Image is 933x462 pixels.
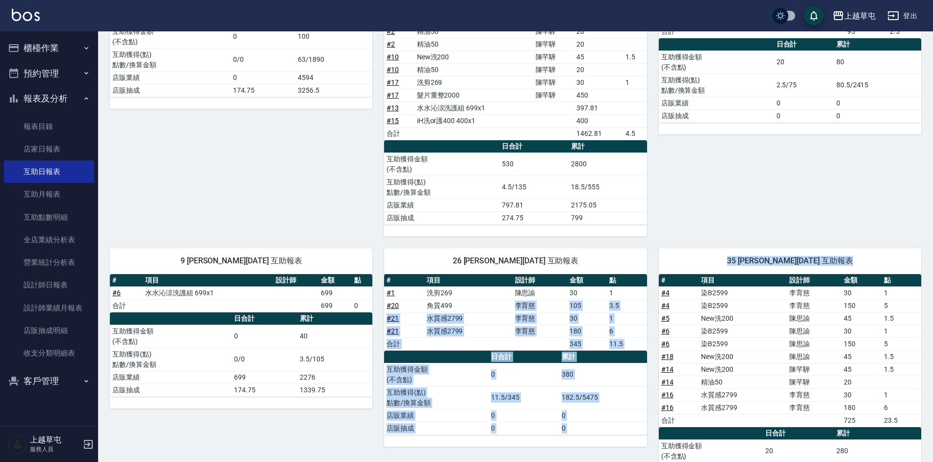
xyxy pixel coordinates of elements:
a: #15 [387,117,399,125]
td: 80.5/2415 [834,74,921,97]
td: 陳思諭 [787,337,841,350]
button: 登出 [883,7,921,25]
td: 陳芊驊 [787,363,841,376]
td: 李育慈 [513,312,567,325]
td: 染B2599 [699,337,787,350]
td: 合計 [110,299,143,312]
td: iH洗or護400 400x1 [415,114,533,127]
td: 180 [567,325,607,337]
td: 髮片重整2000 [415,89,533,102]
td: 0 [231,71,295,84]
table: a dense table [384,351,647,435]
a: #21 [387,327,399,335]
td: 40 [297,325,373,348]
td: 400 [574,114,623,127]
th: 日合計 [774,38,834,51]
td: 23.5 [881,414,921,427]
a: #18 [661,353,674,360]
td: 150 [841,337,881,350]
p: 服務人員 [30,445,80,454]
a: #10 [387,66,399,74]
td: 63/1890 [295,48,372,71]
td: 0/0 [231,48,295,71]
th: 日合計 [763,427,833,440]
td: 角質499 [424,299,513,312]
button: 上越草屯 [829,6,880,26]
table: a dense table [659,274,921,427]
th: # [659,274,699,287]
td: 精油50 [415,38,533,51]
td: 水水沁涼洗護組 699x1 [143,286,273,299]
td: 陳芊驊 [533,63,574,76]
th: 金額 [567,274,607,287]
td: 0 [231,25,295,48]
td: 6 [881,401,921,414]
td: 30 [567,286,607,299]
button: 報表及分析 [4,86,94,111]
img: Person [8,435,27,454]
td: 陳思諭 [787,312,841,325]
td: 精油50 [415,63,533,76]
a: #17 [387,78,399,86]
th: 日合計 [232,312,297,325]
td: 水質感2799 [699,388,787,401]
td: 精油50 [415,25,533,38]
img: Logo [12,9,40,21]
td: 5 [881,299,921,312]
div: 上越草屯 [844,10,876,22]
a: 全店業績分析表 [4,229,94,251]
a: #1 [387,289,395,297]
td: 2800 [569,153,647,176]
td: 1 [607,312,647,325]
table: a dense table [384,274,647,351]
td: 李育慈 [513,299,567,312]
td: 染B2599 [699,286,787,299]
th: 累計 [297,312,373,325]
td: 店販業績 [110,371,232,384]
a: #21 [387,314,399,322]
td: 1 [881,388,921,401]
th: 日合計 [499,140,569,153]
th: 設計師 [787,274,841,287]
th: # [384,274,424,287]
td: 李育慈 [787,299,841,312]
td: 2276 [297,371,373,384]
td: 陳思諭 [513,286,567,299]
td: 互助獲得金額 (不含點) [659,51,774,74]
td: 0 [232,325,297,348]
td: 互助獲得金額 (不含點) [110,25,231,48]
td: 店販抽成 [110,384,232,396]
td: 1.5 [881,363,921,376]
td: 20 [841,376,881,388]
a: #10 [387,53,399,61]
td: 0 [834,97,921,109]
td: 互助獲得(點) 點數/換算金額 [384,386,489,409]
td: 陳芊驊 [533,25,574,38]
td: 180 [841,401,881,414]
th: 累計 [569,140,647,153]
td: 345 [567,337,607,350]
td: 李育慈 [513,325,567,337]
td: 店販抽成 [384,422,489,435]
td: 11.5/345 [489,386,559,409]
td: 陳思諭 [787,350,841,363]
td: 45 [841,363,881,376]
a: #2 [387,27,395,35]
td: 1.5 [623,51,647,63]
td: New洗200 [699,312,787,325]
td: 陳芊驊 [533,38,574,51]
td: 20 [774,51,834,74]
td: 1 [623,76,647,89]
td: 互助獲得(點) 點數/換算金額 [110,48,231,71]
td: 30 [841,286,881,299]
td: 染B2599 [699,325,787,337]
table: a dense table [659,38,921,123]
th: 點 [607,274,647,287]
td: 45 [841,350,881,363]
th: 項目 [699,274,787,287]
td: 725 [841,414,881,427]
a: 互助日報表 [4,160,94,183]
a: #20 [387,302,399,309]
a: 店家日報表 [4,138,94,160]
button: save [804,6,824,26]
